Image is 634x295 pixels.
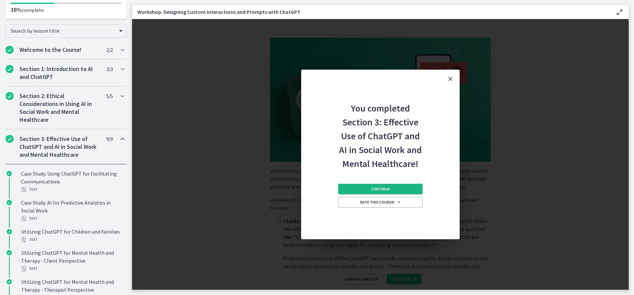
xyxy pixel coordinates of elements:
span: Rate this course! [360,200,401,205]
h2: You completed Section 3: Effective Use of ChatGPT and AI in Social Work and Mental Healthcare! [337,88,424,171]
h2: Section 2: Ethical Considerations in Using AI in Social Work and Mental Healthcare [19,92,100,124]
span: 9 / 9 [106,135,113,143]
i: Completed [7,279,12,284]
h2: Section 3: Effective Use of ChatGPT and AI in Social Work and Mental Healthcare [19,135,100,159]
span: 5 / 5 [106,92,113,100]
div: Text [21,185,124,193]
i: Completed [6,46,14,54]
button: Close [441,70,460,88]
button: Continue [338,184,423,194]
div: Text [21,236,124,244]
h3: Workshop: Designing Custom Interactions and Prompts with ChatGPT [137,8,605,16]
span: 3 / 3 [106,65,113,73]
div: Utilizing ChatGPT for Children and Families [21,228,124,244]
div: Text [21,265,124,273]
div: Utilizing ChatGPT for Mental Health and Therapy - Client Perspective [21,249,124,273]
i: Completed [7,200,12,205]
div: Search by lesson title [5,24,127,38]
i: Completed [7,171,12,176]
i: Completed [6,92,14,100]
h2: Section 1: Introduction to AI and ChatGPT [19,65,100,81]
span: Search by lesson title [11,27,116,34]
i: Completed [7,229,12,234]
i: Completed [6,135,14,143]
i: Opens in a new window [397,200,401,204]
a: Rate this course! Opens in a new window [338,197,423,208]
p: complete [11,6,122,14]
i: Completed [7,250,12,255]
div: Text [21,214,124,222]
span: Continue [371,186,390,192]
span: 2 / 2 [106,46,113,54]
div: Case Study: Using ChatGPT for Facilitating Communications [21,170,124,193]
i: Completed [6,65,14,73]
div: Case Study: AI for Predictive Analytics in Social Work [21,199,124,222]
h2: Welcome to the Course! [19,46,100,54]
span: 39% [11,6,22,14]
